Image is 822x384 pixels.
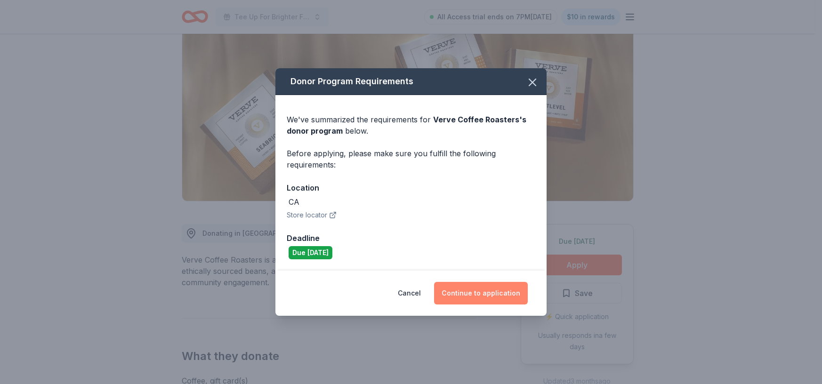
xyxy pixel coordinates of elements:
button: Cancel [398,282,421,304]
div: We've summarized the requirements for below. [287,114,535,136]
div: Donor Program Requirements [275,68,547,95]
button: Store locator [287,209,337,221]
div: Due [DATE] [289,246,332,259]
div: Before applying, please make sure you fulfill the following requirements: [287,148,535,170]
button: Continue to application [434,282,528,304]
div: Deadline [287,232,535,244]
div: Location [287,182,535,194]
div: CA [289,196,299,208]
